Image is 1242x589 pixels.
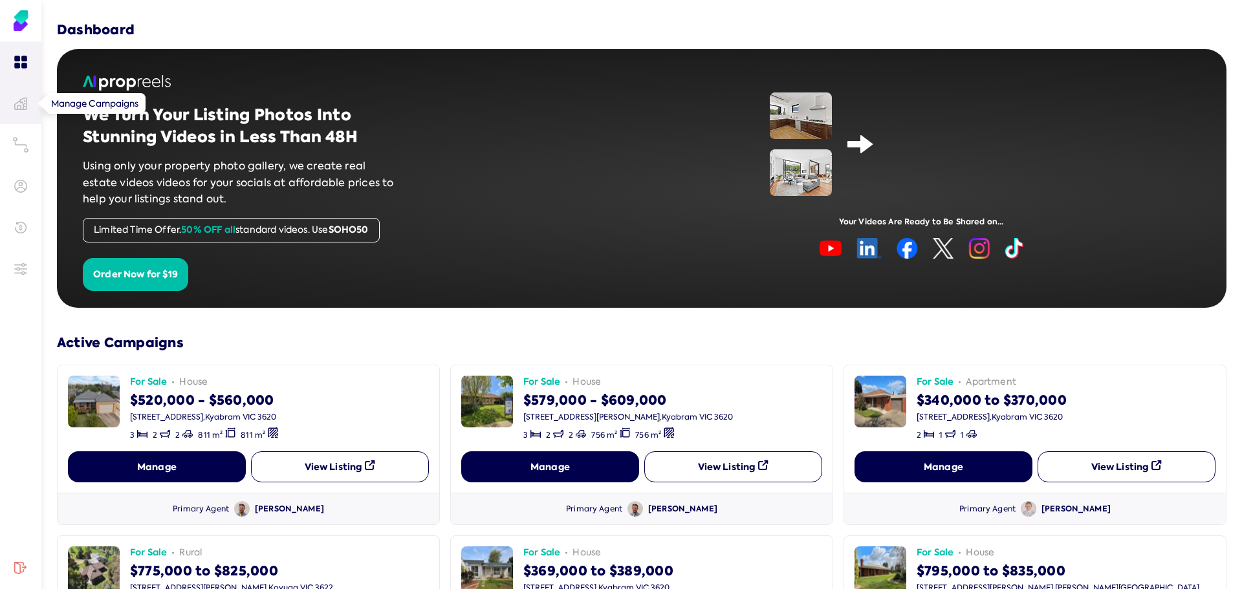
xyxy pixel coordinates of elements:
div: [PERSON_NAME] [255,504,324,515]
span: 1 [939,430,942,440]
img: image [820,238,1023,259]
span: 756 m² [635,430,661,440]
div: $775,000 to $825,000 [130,559,333,580]
span: 3 [130,430,135,440]
span: apartment [966,376,1016,389]
span: house [572,546,601,559]
span: For Sale [917,376,953,389]
span: rural [179,546,202,559]
span: For Sale [130,546,167,559]
div: Your Videos Are Ready to Be Shared on... [642,217,1201,228]
a: Order Now for $19 [83,267,188,281]
img: image [770,92,832,139]
button: Order Now for $19 [83,258,188,292]
iframe: Demo [889,92,1073,196]
img: image [68,376,120,427]
h2: We Turn Your Listing Photos Into Stunning Videos in Less Than 48H [83,104,400,147]
img: image [461,376,513,427]
button: View Listing [644,451,822,482]
div: [PERSON_NAME] [648,504,717,515]
div: $340,000 to $370,000 [917,389,1067,409]
img: Soho Agent Portal Home [10,10,31,31]
span: 50% OFF all [181,223,235,236]
span: house [179,376,208,389]
img: Avatar of Steve Grima [234,501,250,517]
h3: Dashboard [57,21,135,39]
span: For Sale [523,546,560,559]
div: Primary Agent [173,504,229,515]
span: 2 [175,430,180,440]
div: $369,000 to $389,000 [523,559,678,580]
h3: Active Campaigns [57,334,1226,352]
button: Manage [68,451,246,482]
span: house [572,376,601,389]
button: View Listing [251,451,429,482]
span: For Sale [917,546,953,559]
button: Manage [461,451,639,482]
div: [STREET_ADDRESS] , Kyabram VIC 3620 [917,412,1067,422]
span: 2 [153,430,157,440]
div: $579,000 - $609,000 [523,389,733,409]
span: 811 m² [198,430,223,440]
div: [STREET_ADDRESS][PERSON_NAME] , Kyabram VIC 3620 [523,412,733,422]
div: $520,000 - $560,000 [130,389,283,409]
span: house [966,546,994,559]
span: 811 m² [241,430,265,440]
img: image [770,149,832,196]
img: Avatar of Justin Barnett [1021,501,1036,517]
span: 1 [961,430,964,440]
img: image [855,376,906,427]
span: 2 [569,430,573,440]
span: 2 [546,430,550,440]
div: [PERSON_NAME] [1041,504,1111,515]
div: $795,000 to $835,000 [917,559,1215,580]
span: 756 m² [591,430,617,440]
span: SOHO50 [329,223,369,236]
div: Primary Agent [566,504,622,515]
span: For Sale [523,376,560,389]
span: For Sale [130,376,167,389]
button: Manage [855,451,1032,482]
p: Using only your property photo gallery, we create real estate videos videos for your socials at a... [83,158,400,208]
div: Primary Agent [959,504,1016,515]
span: 3 [523,430,528,440]
img: Avatar of Steve Grima [627,501,643,517]
div: Limited Time Offer. standard videos. Use [83,218,380,242]
button: View Listing [1038,451,1215,482]
span: 2 [917,430,921,440]
div: [STREET_ADDRESS] , Kyabram VIC 3620 [130,412,283,422]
